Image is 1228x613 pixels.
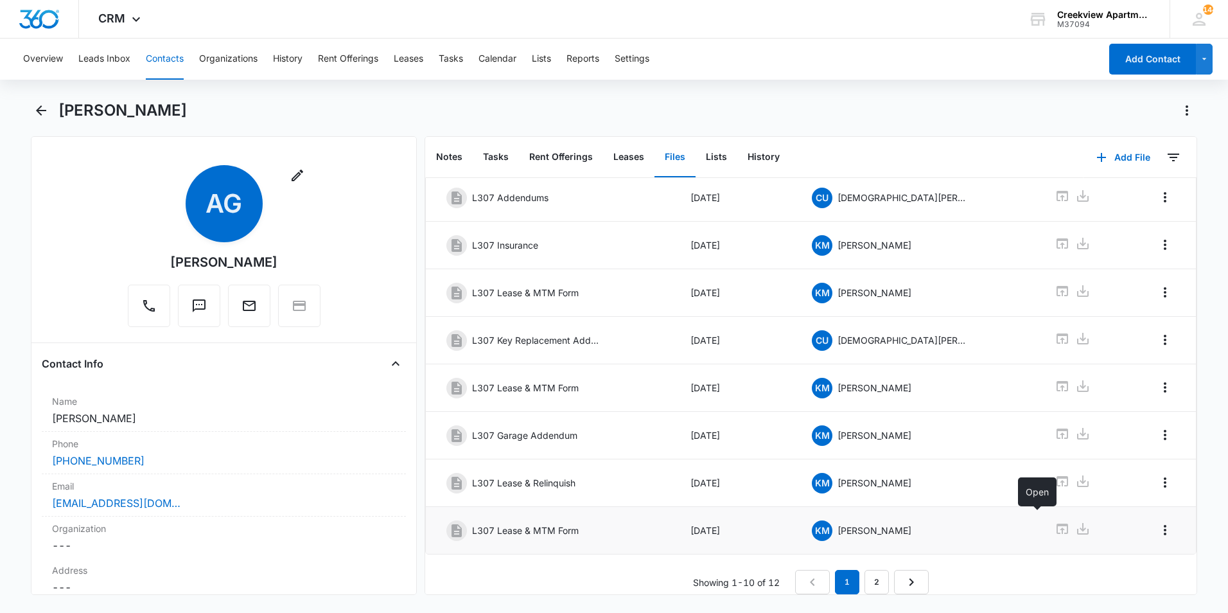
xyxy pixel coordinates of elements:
span: KM [812,425,832,446]
p: [PERSON_NAME] [838,476,911,490]
button: Filters [1163,147,1184,168]
div: Organization--- [42,517,406,558]
label: Phone [52,437,396,450]
div: account name [1057,10,1151,20]
a: Call [128,305,170,315]
label: Name [52,395,396,408]
button: Leads Inbox [78,39,130,80]
button: Overflow Menu [1155,520,1175,540]
button: Email [228,285,270,327]
button: Text [178,285,220,327]
span: AG [186,165,263,242]
button: Overflow Menu [1155,377,1175,398]
button: Add Contact [1109,44,1196,75]
button: Overflow Menu [1155,282,1175,303]
button: Overflow Menu [1155,425,1175,445]
p: L307 Insurance [472,238,538,252]
button: Tasks [473,138,519,177]
div: notifications count [1203,4,1213,15]
span: KM [812,378,832,398]
span: KM [812,283,832,303]
div: [PERSON_NAME] [170,253,277,272]
p: L307 Lease & MTM Form [472,286,579,299]
button: Add File [1083,142,1163,173]
span: CU [812,188,832,208]
td: [DATE] [675,174,797,222]
dd: --- [52,580,396,595]
td: [DATE] [675,317,797,364]
label: Organization [52,522,396,535]
p: Showing 1-10 of 12 [693,576,780,589]
p: [PERSON_NAME] [838,381,911,395]
td: [DATE] [675,412,797,459]
button: Organizations [199,39,258,80]
p: [DEMOGRAPHIC_DATA][PERSON_NAME] [838,333,966,347]
button: Calendar [478,39,516,80]
div: Email[EMAIL_ADDRESS][DOMAIN_NAME] [42,474,406,517]
button: Overflow Menu [1155,472,1175,493]
span: KM [812,520,832,541]
a: [EMAIL_ADDRESS][DOMAIN_NAME] [52,495,180,511]
p: L307 Lease & MTM Form [472,381,579,395]
button: Rent Offerings [519,138,603,177]
button: Notes [426,138,473,177]
button: Leases [603,138,654,177]
div: Open [1018,477,1057,506]
a: [PHONE_NUMBER] [52,453,145,468]
button: Lists [696,138,737,177]
h1: [PERSON_NAME] [58,101,187,120]
em: 1 [835,570,859,594]
span: KM [812,473,832,493]
span: KM [812,235,832,256]
button: Overflow Menu [1155,330,1175,350]
div: Name[PERSON_NAME] [42,389,406,432]
p: [PERSON_NAME] [838,429,911,442]
button: History [737,138,790,177]
label: Address [52,564,396,577]
a: Next Page [894,570,929,594]
button: Leases [394,39,423,80]
a: Page 2 [864,570,889,594]
button: History [273,39,303,80]
span: 144 [1203,4,1213,15]
nav: Pagination [795,570,929,594]
h4: Contact Info [42,356,103,371]
p: L307 Lease & MTM Form [472,524,579,537]
button: Overflow Menu [1155,235,1175,255]
div: account id [1057,20,1151,29]
p: [PERSON_NAME] [838,524,911,537]
td: [DATE] [675,269,797,317]
dd: --- [52,538,396,553]
p: L307 Lease & Relinquish [472,476,575,490]
div: Address--- [42,558,406,601]
label: Email [52,479,396,493]
button: Settings [615,39,649,80]
p: L307 Garage Addendum [472,429,577,442]
div: Phone[PHONE_NUMBER] [42,432,406,474]
span: CU [812,330,832,351]
td: [DATE] [675,459,797,507]
button: Call [128,285,170,327]
button: Back [31,100,51,121]
button: Overflow Menu [1155,187,1175,208]
button: Rent Offerings [318,39,378,80]
span: CRM [98,12,125,25]
td: [DATE] [675,222,797,269]
p: [DEMOGRAPHIC_DATA][PERSON_NAME] [838,191,966,204]
td: [DATE] [675,507,797,555]
a: Email [228,305,270,315]
button: Lists [532,39,551,80]
a: Text [178,305,220,315]
button: Tasks [439,39,463,80]
dd: [PERSON_NAME] [52,411,396,426]
p: [PERSON_NAME] [838,238,911,252]
p: [PERSON_NAME] [838,286,911,299]
button: Close [385,353,406,374]
button: Actions [1177,100,1197,121]
button: Files [654,138,696,177]
p: L307 Addendums [472,191,548,204]
td: [DATE] [675,364,797,412]
p: L307 Key Replacement Addendum [472,333,601,347]
button: Contacts [146,39,184,80]
button: Overview [23,39,63,80]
